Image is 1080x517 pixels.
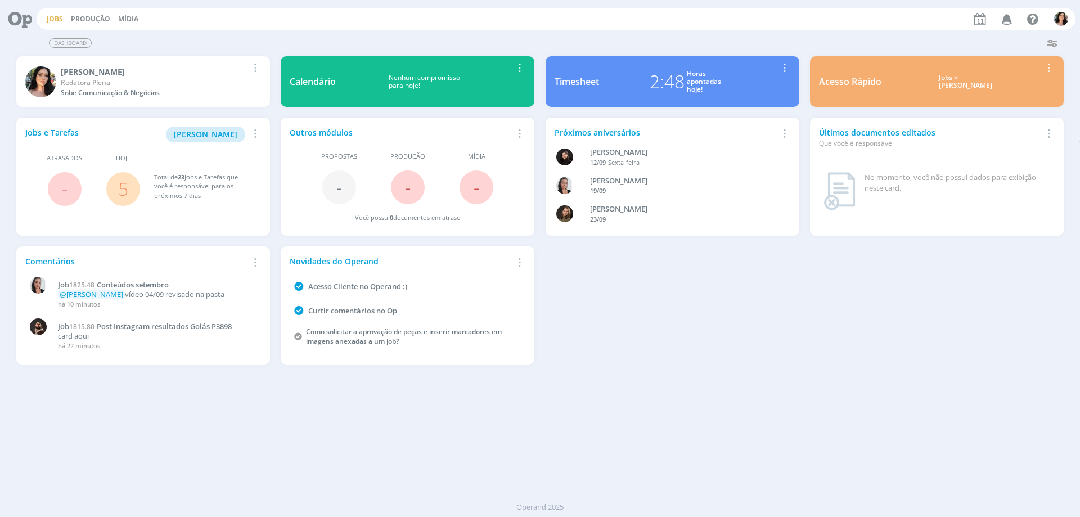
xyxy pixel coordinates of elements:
span: há 22 minutos [58,341,100,350]
div: Próximos aniversários [555,127,777,138]
span: - [405,175,411,199]
a: Como solicitar a aprovação de peças e inserir marcadores em imagens anexadas a um job? [306,327,502,346]
span: 19/09 [590,186,606,195]
div: Calendário [290,75,336,88]
img: dashboard_not_found.png [823,172,856,210]
div: Outros módulos [290,127,512,138]
span: 0 [390,213,393,222]
a: Curtir comentários no Op [308,305,397,316]
span: - [474,175,479,199]
div: Tamiris Soares [61,66,248,78]
a: Job1825.48Conteúdos setembro [58,281,255,290]
a: Produção [71,14,110,24]
span: 12/09 [590,158,606,167]
button: T [1054,9,1069,29]
span: [PERSON_NAME] [174,129,237,140]
div: Nenhum compromisso para hoje! [336,74,512,90]
a: 5 [118,177,128,201]
div: Total de Jobs e Tarefas que você é responsável para os próximos 7 dias [154,173,250,201]
a: Acesso Cliente no Operand :) [308,281,407,291]
div: Caroline Fagundes Pieczarka [590,176,772,187]
img: C [556,177,573,194]
div: Novidades do Operand [290,255,512,267]
div: Que você é responsável [819,138,1042,149]
div: Comentários [25,255,248,267]
a: T[PERSON_NAME]Redatora PlenaSobe Comunicação & Negócios [16,56,270,107]
div: Jobs > [PERSON_NAME] [890,74,1042,90]
div: 2:48 [650,68,685,95]
a: Jobs [47,14,63,24]
div: Redatora Plena [61,78,248,88]
div: Luana da Silva de Andrade [590,147,772,158]
p: card aqui [58,332,255,341]
span: há 10 minutos [58,300,100,308]
span: Propostas [321,152,357,161]
a: [PERSON_NAME] [166,128,245,139]
img: T [1054,12,1068,26]
span: @[PERSON_NAME] [60,289,123,299]
span: Mídia [468,152,485,161]
img: L [556,149,573,165]
p: vídeo 04/09 revisado na pasta [58,290,255,299]
div: Horas apontadas hoje! [687,70,721,94]
span: - [336,175,342,199]
span: Produção [390,152,425,161]
button: Jobs [43,15,66,24]
img: D [30,318,47,335]
button: Produção [67,15,114,24]
div: Jobs e Tarefas [25,127,248,142]
a: Job1815.80Post Instagram resultados Goiás P3898 [58,322,255,331]
div: Timesheet [555,75,599,88]
div: - [590,158,772,168]
span: 23/09 [590,215,606,223]
span: Post Instagram resultados Goiás P3898 [97,321,232,331]
span: Sexta-feira [608,158,640,167]
img: J [556,205,573,222]
div: No momento, você não possui dados para exibição neste card. [865,172,1050,194]
span: - [62,177,67,201]
img: C [30,277,47,294]
div: Acesso Rápido [819,75,881,88]
div: Você possui documentos em atraso [355,213,461,223]
div: Julia Agostine Abich [590,204,772,215]
div: Últimos documentos editados [819,127,1042,149]
button: [PERSON_NAME] [166,127,245,142]
span: Atrasados [47,154,82,163]
span: Dashboard [49,38,92,48]
div: Sobe Comunicação & Negócios [61,88,248,98]
span: 1825.48 [69,280,94,290]
span: Hoje [116,154,130,163]
a: Mídia [118,14,138,24]
span: 23 [178,173,184,181]
button: Mídia [115,15,142,24]
img: T [25,66,56,97]
a: Timesheet2:48Horasapontadashoje! [546,56,799,107]
span: Conteúdos setembro [97,280,169,290]
span: 1815.80 [69,322,94,331]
